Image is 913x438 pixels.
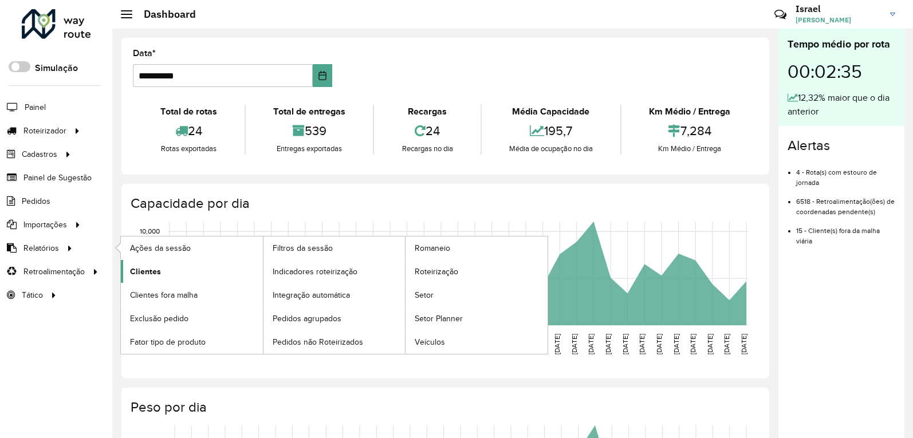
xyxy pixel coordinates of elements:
text: [DATE] [384,334,391,354]
span: Ações da sessão [130,242,191,254]
text: [DATE] [180,334,188,354]
a: Exclusão pedido [121,307,263,330]
a: Integração automática [263,283,406,306]
div: Média Capacidade [485,105,617,119]
div: Recargas [377,105,477,119]
div: Entregas exportadas [249,143,370,155]
a: Setor [406,283,548,306]
text: [DATE] [367,334,374,354]
span: Importações [23,219,67,231]
h2: Dashboard [132,8,196,21]
div: Total de entregas [249,105,370,119]
text: [DATE] [350,334,357,354]
text: [DATE] [333,334,340,354]
div: 195,7 [485,119,617,143]
h4: Alertas [788,137,895,154]
text: [DATE] [672,334,680,354]
text: [DATE] [401,334,408,354]
a: Ações da sessão [121,236,263,259]
span: Indicadores roteirização [273,266,357,278]
text: [DATE] [282,334,289,354]
div: 12,32% maior que o dia anterior [788,91,895,119]
text: [DATE] [265,334,273,354]
li: 15 - Cliente(s) fora da malha viária [796,217,895,246]
text: [DATE] [570,334,578,354]
span: Veículos [415,336,445,348]
span: Pedidos não Roteirizados [273,336,363,348]
div: 24 [136,119,242,143]
text: [DATE] [520,334,527,354]
text: [DATE] [689,334,696,354]
span: Integração automática [273,289,350,301]
button: Choose Date [313,64,332,87]
div: Recargas no dia [377,143,477,155]
a: Clientes [121,260,263,283]
div: Km Médio / Entrega [624,105,755,119]
a: Clientes fora malha [121,283,263,306]
div: Total de rotas [136,105,242,119]
div: 00:02:35 [788,52,895,91]
text: [DATE] [486,334,493,354]
div: 24 [377,119,477,143]
span: Clientes [130,266,161,278]
text: [DATE] [655,334,663,354]
div: Tempo médio por rota [788,37,895,52]
text: [DATE] [740,334,747,354]
span: Pedidos agrupados [273,313,341,325]
div: 539 [249,119,370,143]
span: Setor Planner [415,313,463,325]
text: [DATE] [418,334,425,354]
text: [DATE] [604,334,612,354]
a: Filtros da sessão [263,236,406,259]
div: Média de ocupação no dia [485,143,617,155]
a: Roteirização [406,260,548,283]
div: Rotas exportadas [136,143,242,155]
span: [PERSON_NAME] [796,15,881,25]
span: Setor [415,289,434,301]
label: Simulação [35,61,78,75]
span: Filtros da sessão [273,242,333,254]
div: Km Médio / Entrega [624,143,755,155]
text: 10,000 [140,228,160,235]
a: Fator tipo de produto [121,330,263,353]
span: Cadastros [22,148,57,160]
a: Indicadores roteirização [263,260,406,283]
text: [DATE] [469,334,476,354]
a: Setor Planner [406,307,548,330]
span: Romaneio [415,242,450,254]
h4: Peso por dia [131,399,758,416]
span: Roteirização [415,266,458,278]
div: 7,284 [624,119,755,143]
a: Pedidos agrupados [263,307,406,330]
span: Exclusão pedido [130,313,188,325]
span: Painel de Sugestão [23,172,92,184]
text: [DATE] [214,334,222,354]
span: Relatórios [23,242,59,254]
span: Clientes fora malha [130,289,198,301]
text: [DATE] [316,334,324,354]
span: Retroalimentação [23,266,85,278]
span: Roteirizador [23,125,66,137]
text: [DATE] [553,334,561,354]
span: Tático [22,289,43,301]
h3: Israel [796,3,881,14]
text: [DATE] [706,334,714,354]
a: Veículos [406,330,548,353]
text: [DATE] [248,334,255,354]
a: Contato Rápido [768,2,793,27]
text: [DATE] [163,334,171,354]
span: Fator tipo de produto [130,336,206,348]
text: [DATE] [537,334,544,354]
a: Pedidos não Roteirizados [263,330,406,353]
li: 4 - Rota(s) com estouro de jornada [796,159,895,188]
text: [DATE] [502,334,510,354]
li: 6518 - Retroalimentação(ões) de coordenadas pendente(s) [796,188,895,217]
text: [DATE] [197,334,204,354]
text: [DATE] [231,334,238,354]
text: [DATE] [299,334,306,354]
text: [DATE] [621,334,629,354]
h4: Capacidade por dia [131,195,758,212]
text: [DATE] [587,334,595,354]
a: Romaneio [406,236,548,259]
text: [DATE] [723,334,730,354]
